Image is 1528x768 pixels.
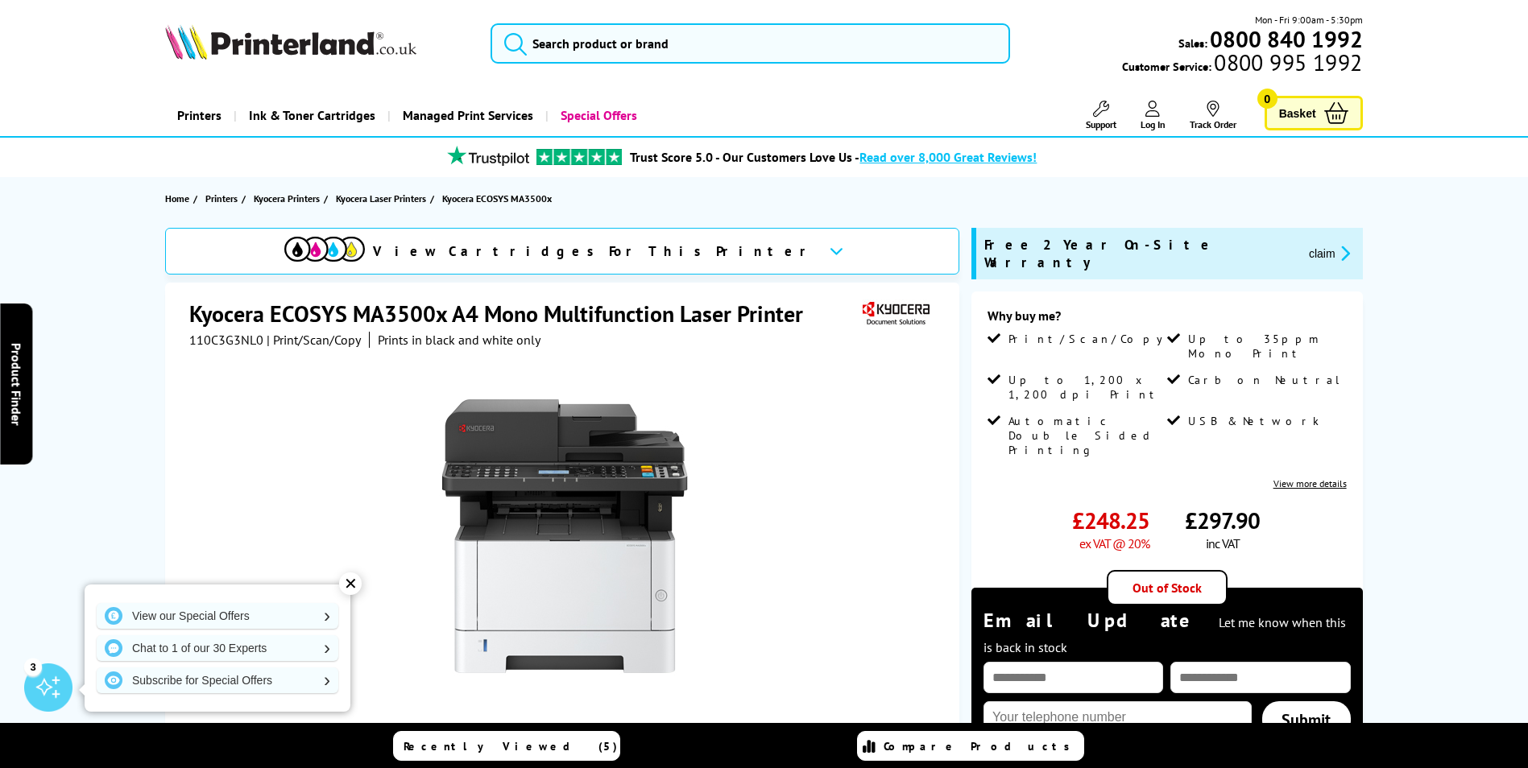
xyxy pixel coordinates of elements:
span: Let me know when this is back in stock [983,614,1346,655]
span: Log In [1141,118,1166,130]
span: Support [1086,118,1116,130]
h1: Kyocera ECOSYS MA3500x A4 Mono Multifunction Laser Printer [189,299,819,328]
span: Sales: [1178,35,1207,51]
span: Basket [1279,102,1316,124]
span: USB & Network [1188,414,1319,428]
a: Printers [205,190,242,207]
a: Printerland Logo [165,24,470,63]
img: View Cartridges [284,237,365,262]
div: 3 [24,658,42,675]
span: Kyocera Printers [254,190,320,207]
span: Compare Products [884,739,1079,754]
img: trustpilot rating [536,149,622,165]
div: Email Update [983,608,1351,658]
img: Kyocera ECOSYS MA3500x [407,380,723,696]
span: 0800 995 1992 [1211,55,1362,70]
a: Kyocera ECOSYS MA3500x [442,190,556,207]
a: Kyocera Laser Printers [336,190,430,207]
a: View more details [1273,477,1347,489]
div: Why buy me? [988,308,1347,332]
span: inc VAT [1206,535,1240,551]
b: 0800 840 1992 [1210,24,1363,54]
span: ex VAT @ 20% [1079,535,1149,551]
div: ✕ [339,572,362,595]
img: Kyocera [859,299,933,328]
span: View Cartridges For This Printer [373,242,816,260]
span: Customer Service: [1122,55,1362,74]
button: promo-description [1304,244,1355,262]
a: Ink & Toner Cartridges [234,95,387,136]
span: Recently Viewed (5) [404,739,618,754]
span: Kyocera Laser Printers [336,190,426,207]
span: Mon - Fri 9:00am - 5:30pm [1255,12,1363,27]
a: View our Special Offers [97,603,338,629]
a: Trust Score 5.0 - Our Customers Love Us -Read over 8,000 Great Reviews! [630,149,1037,165]
span: £248.25 [1072,506,1149,535]
span: Kyocera ECOSYS MA3500x [442,190,552,207]
a: Managed Print Services [387,95,545,136]
span: £297.90 [1185,506,1260,535]
a: Chat to 1 of our 30 Experts [97,635,338,661]
span: Read over 8,000 Great Reviews! [859,149,1037,165]
input: Your telephone number [983,701,1252,733]
a: Basket 0 [1265,96,1363,130]
span: Home [165,190,189,207]
span: 0 [1257,89,1277,109]
a: Printers [165,95,234,136]
a: Support [1086,101,1116,130]
a: Subscribe for Special Offers [97,667,338,693]
span: | Print/Scan/Copy [267,332,361,348]
span: Automatic Double Sided Printing [1008,414,1163,457]
span: Printers [205,190,238,207]
span: Ink & Toner Cartridges [249,95,375,136]
a: Special Offers [545,95,649,136]
img: Printerland Logo [165,24,416,60]
i: Prints in black and white only [378,332,540,348]
span: Up to 35ppm Mono Print [1188,332,1343,361]
span: Carbon Neutral [1188,373,1341,387]
span: Free 2 Year On-Site Warranty [984,236,1296,271]
a: Log In [1141,101,1166,130]
span: Up to 1,200 x 1,200 dpi Print [1008,373,1163,402]
a: Track Order [1190,101,1236,130]
a: Home [165,190,193,207]
span: Product Finder [8,343,24,426]
div: Out of Stock [1107,570,1228,605]
a: Recently Viewed (5) [393,731,620,761]
img: trustpilot rating [440,146,536,166]
a: 0800 840 1992 [1207,31,1363,47]
input: Search product or brand [491,23,1010,64]
a: Compare Products [857,731,1084,761]
a: Kyocera Printers [254,190,324,207]
a: Submit [1262,701,1350,738]
span: 110C3G3NL0 [189,332,263,348]
span: Print/Scan/Copy [1008,332,1174,346]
